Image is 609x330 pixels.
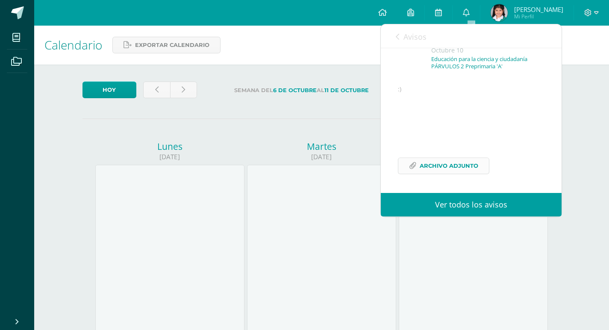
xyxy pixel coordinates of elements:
a: Hoy [82,82,136,98]
div: Martes [247,140,396,152]
span: Mi Perfil [514,13,563,20]
span: Calendario [44,37,102,53]
span: Avisos [403,32,427,42]
strong: 11 de Octubre [324,87,369,93]
strong: 6 de Octubre [273,87,317,93]
div: [DATE] [95,152,244,161]
div: :) [398,84,544,184]
span: [PERSON_NAME] [514,5,563,14]
span: Archivo Adjunto [420,158,478,174]
label: Semana del al [204,82,399,99]
div: Lunes [95,140,244,152]
div: [DATE] [247,152,396,161]
a: Archivo Adjunto [398,158,489,174]
a: Exportar calendario [112,37,221,53]
a: Ver todos los avisos [381,193,562,216]
span: Exportar calendario [135,37,209,53]
div: Octubre 10 [431,46,544,55]
p: Educación para la ciencia y ciudadanía PÁRVULOS 2 Preprimaria 'A' [431,55,544,70]
img: 9506f4e033990c81bc86236d4bf419d4.png [491,4,508,21]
